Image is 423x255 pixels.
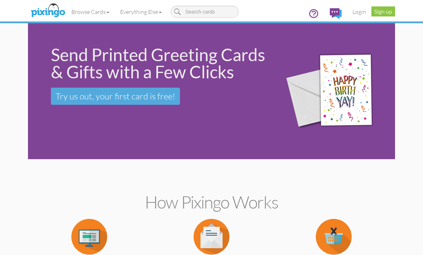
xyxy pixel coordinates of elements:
img: item.alt [316,219,352,255]
span: Try us out, your first card is free! [56,91,175,102]
img: item.alt [71,219,107,255]
input: Search cards [171,6,239,18]
div: Send Printed Greeting Cards & Gifts with a Few Clicks [51,46,267,80]
img: 942c5090-71ba-4bfc-9a92-ca782dcda692.png [277,39,393,143]
a: Login [347,3,371,21]
img: pixingo logo [29,2,67,20]
a: Sign up [371,6,395,16]
img: item.alt [194,219,229,255]
a: Everything Else [115,3,167,21]
h2: How Pixingo works [41,193,382,212]
a: Try us out, your first card is free! [51,88,180,105]
img: comments.svg [330,8,342,19]
a: Browse Cards [66,3,115,21]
